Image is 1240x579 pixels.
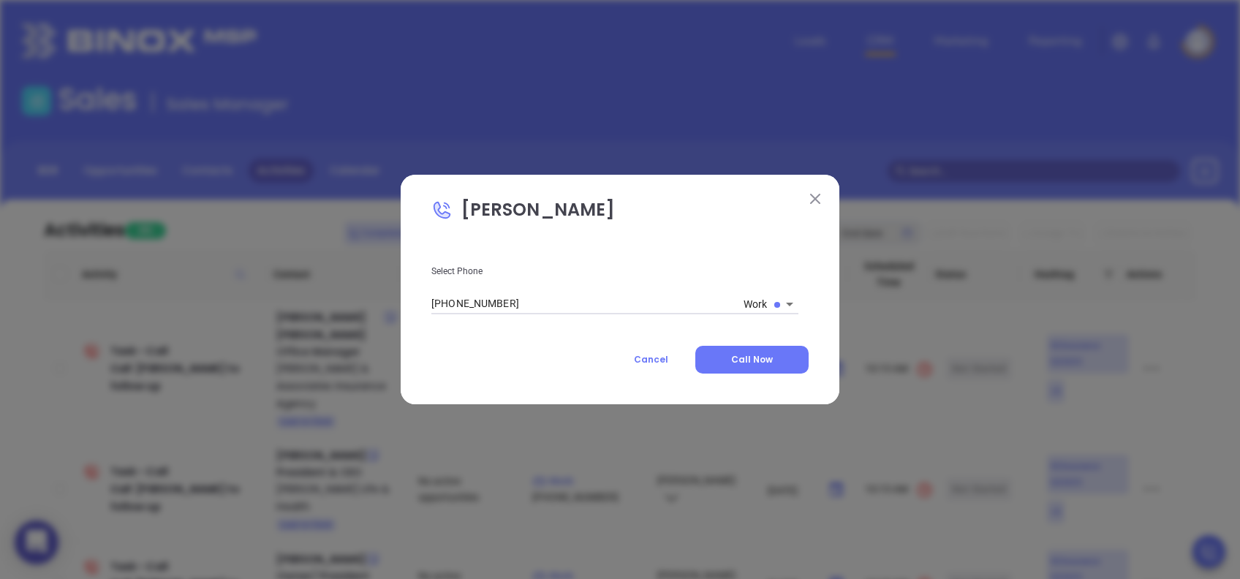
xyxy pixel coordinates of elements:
[634,353,668,366] span: Cancel
[431,263,809,279] p: Select Phone
[607,346,695,374] button: Cancel
[431,293,738,315] input: Phone
[810,194,820,204] img: close modal
[695,346,809,374] button: Call Now
[431,197,809,230] p: [PERSON_NAME]
[731,353,773,366] span: Call Now
[744,294,798,316] div: Work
